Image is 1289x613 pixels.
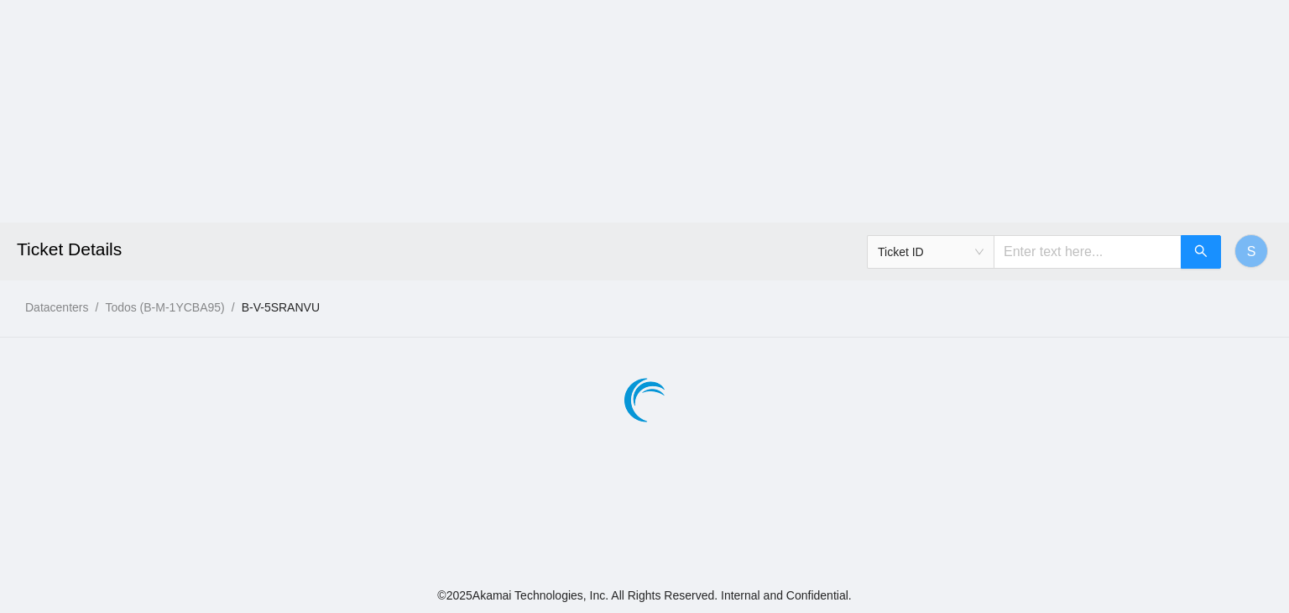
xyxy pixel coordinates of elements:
[1181,235,1221,269] button: search
[95,301,98,314] span: /
[232,301,235,314] span: /
[17,223,895,276] h2: Ticket Details
[878,239,984,265] span: Ticket ID
[242,301,320,314] a: B-V-5SRANVU
[105,301,224,314] a: Todos (B-M-1YCBA95)
[1247,241,1256,262] span: S
[1194,244,1208,260] span: search
[25,301,88,314] a: Datacenters
[1234,234,1268,268] button: S
[994,235,1182,269] input: Enter text here...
